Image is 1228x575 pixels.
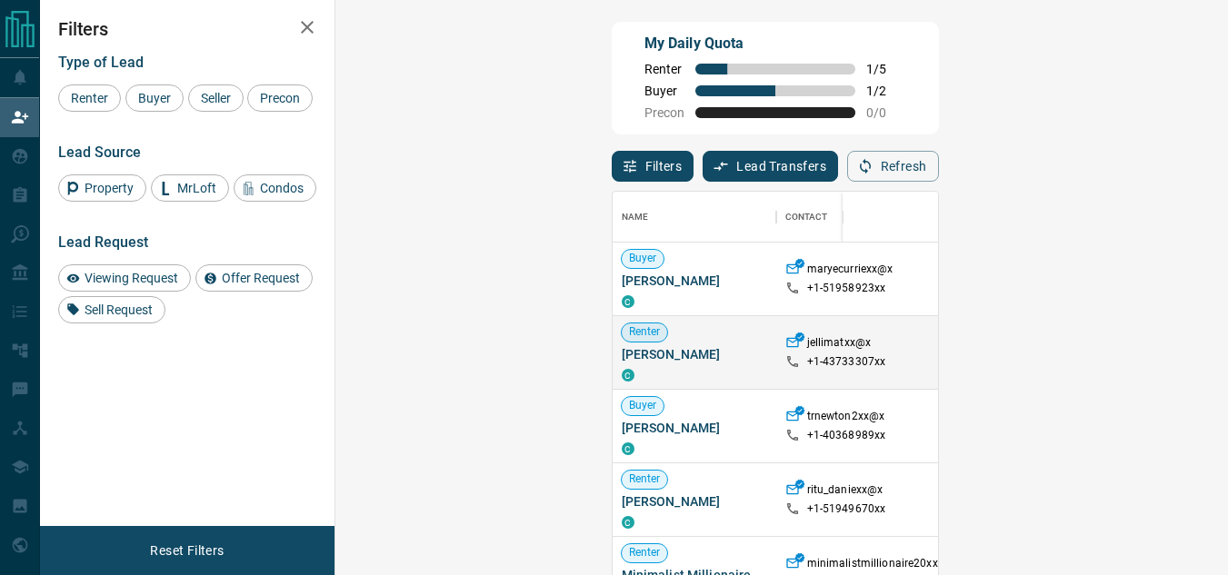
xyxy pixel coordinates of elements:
h2: Filters [58,18,316,40]
span: Lead Source [58,144,141,161]
span: 1 / 5 [866,62,906,76]
span: Precon [644,105,684,120]
span: Buyer [622,251,664,266]
span: 1 / 2 [866,84,906,98]
button: Refresh [847,151,939,182]
span: Viewing Request [78,271,185,285]
span: Lead Request [58,233,148,251]
div: Name [622,192,649,243]
span: Buyer [622,398,664,413]
div: MrLoft [151,174,229,202]
p: +1- 43733307xx [807,354,886,370]
div: Sell Request [58,296,165,323]
span: Precon [254,91,306,105]
span: MrLoft [171,181,223,195]
span: Condos [254,181,310,195]
span: Type of Lead [58,54,144,71]
button: Reset Filters [138,535,235,566]
span: Renter [644,62,684,76]
div: condos.ca [622,442,634,455]
span: [PERSON_NAME] [622,345,767,363]
span: Renter [622,471,668,487]
button: Filters [612,151,694,182]
p: +1- 51958923xx [807,281,886,296]
p: ritu_daniexx@x [807,482,884,501]
div: Buyer [125,84,184,112]
div: Precon [247,84,313,112]
button: Lead Transfers [703,151,838,182]
span: 0 / 0 [866,105,906,120]
p: My Daily Quota [644,33,906,55]
div: Offer Request [195,264,313,292]
span: Buyer [132,91,177,105]
span: [PERSON_NAME] [622,492,767,511]
div: condos.ca [622,369,634,382]
p: minimalistmillionaire20xx@x [807,556,953,575]
span: Sell Request [78,302,159,317]
span: Renter [622,324,668,340]
span: Renter [65,91,115,105]
span: [PERSON_NAME] [622,272,767,290]
div: condos.ca [622,295,634,308]
p: jellimatxx@x [807,335,872,354]
span: [PERSON_NAME] [622,419,767,437]
div: Condos [234,174,316,202]
span: Buyer [644,84,684,98]
div: Seller [188,84,244,112]
div: Name [613,192,776,243]
div: Renter [58,84,121,112]
div: Contact [785,192,828,243]
div: condos.ca [622,516,634,529]
span: Offer Request [215,271,306,285]
p: +1- 51949670xx [807,501,886,517]
div: Viewing Request [58,264,191,292]
p: trnewton2xx@x [807,409,885,428]
div: Property [58,174,146,202]
span: Seller [195,91,237,105]
p: +1- 40368989xx [807,428,886,443]
p: maryecurriexx@x [807,262,894,281]
span: Renter [622,545,668,560]
span: Property [78,181,140,195]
